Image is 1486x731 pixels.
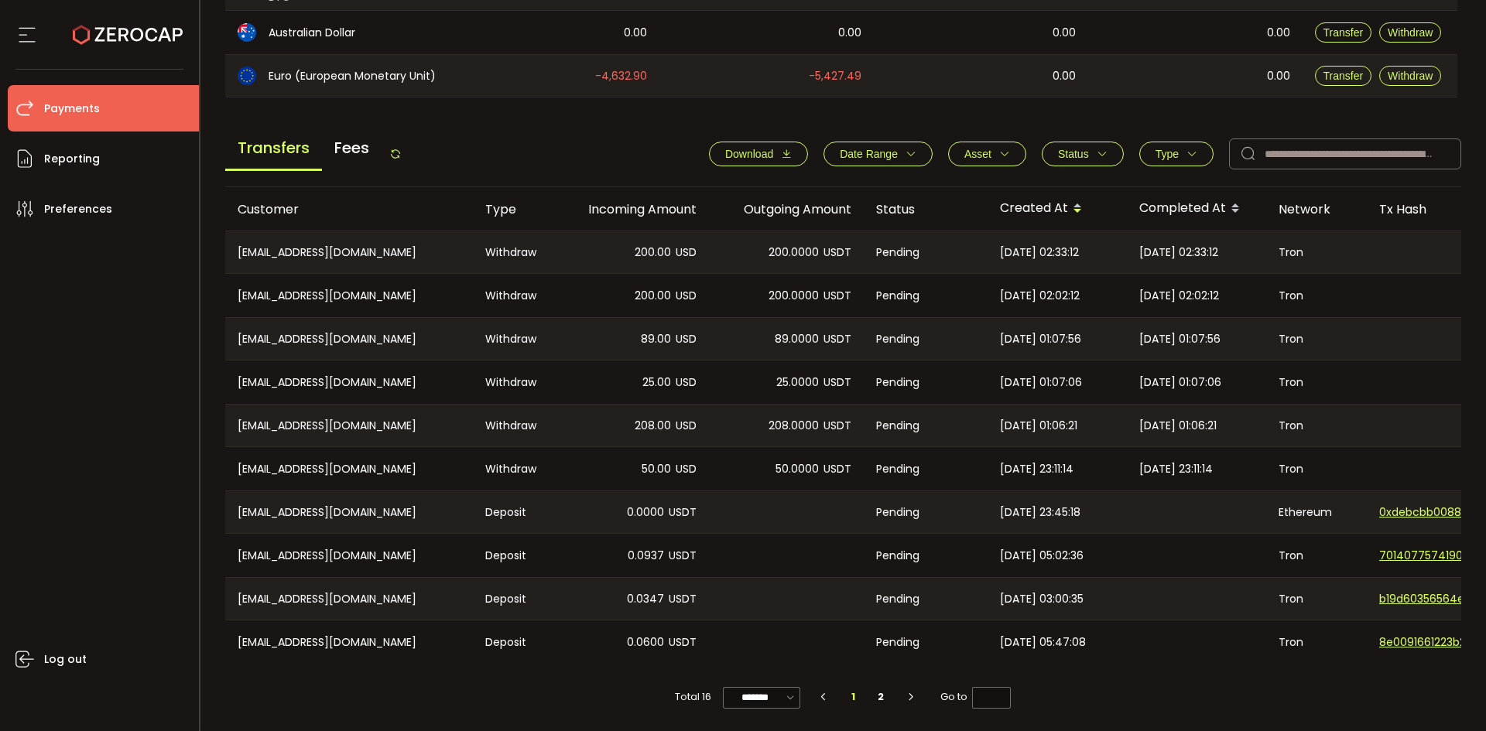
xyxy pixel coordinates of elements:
[1000,374,1082,391] span: [DATE] 01:07:06
[473,534,554,577] div: Deposit
[44,198,112,220] span: Preferences
[676,417,697,435] span: USD
[1266,200,1367,218] div: Network
[473,620,554,664] div: Deposit
[473,491,554,533] div: Deposit
[809,67,861,85] span: -5,427.49
[1267,24,1290,42] span: 0.00
[1323,70,1364,82] span: Transfer
[1139,417,1217,435] span: [DATE] 01:06:21
[1139,374,1221,391] span: [DATE] 01:07:06
[1267,67,1290,85] span: 0.00
[225,274,473,317] div: [EMAIL_ADDRESS][DOMAIN_NAME]
[769,417,819,435] span: 208.0000
[1266,578,1367,620] div: Tron
[669,634,697,651] span: USDT
[1000,460,1073,478] span: [DATE] 23:11:14
[669,590,697,608] span: USDT
[225,620,473,664] div: [EMAIL_ADDRESS][DOMAIN_NAME]
[876,374,919,391] span: Pending
[1139,330,1221,348] span: [DATE] 01:07:56
[238,67,256,85] img: eur_portfolio.svg
[225,405,473,446] div: [EMAIL_ADDRESS][DOMAIN_NAME]
[624,24,647,42] span: 0.00
[1042,142,1124,166] button: Status
[669,547,697,565] span: USDT
[823,287,851,305] span: USDT
[1315,22,1372,43] button: Transfer
[775,330,819,348] span: 89.0000
[876,547,919,565] span: Pending
[225,491,473,533] div: [EMAIL_ADDRESS][DOMAIN_NAME]
[1139,244,1218,261] span: [DATE] 02:33:12
[1323,26,1364,39] span: Transfer
[473,200,554,218] div: Type
[876,460,919,478] span: Pending
[1266,360,1367,404] div: Tron
[1266,620,1367,664] div: Tron
[1266,318,1367,360] div: Tron
[225,360,473,404] div: [EMAIL_ADDRESS][DOMAIN_NAME]
[840,148,898,160] span: Date Range
[1139,287,1219,305] span: [DATE] 02:02:12
[676,460,697,478] span: USD
[823,374,851,391] span: USDT
[225,578,473,620] div: [EMAIL_ADDRESS][DOMAIN_NAME]
[1379,66,1441,86] button: Withdraw
[823,142,933,166] button: Date Range
[1156,148,1179,160] span: Type
[876,330,919,348] span: Pending
[641,330,671,348] span: 89.00
[675,686,711,708] span: Total 16
[676,244,697,261] span: USD
[876,287,919,305] span: Pending
[1000,417,1077,435] span: [DATE] 01:06:21
[238,23,256,42] img: aud_portfolio.svg
[225,231,473,273] div: [EMAIL_ADDRESS][DOMAIN_NAME]
[473,318,554,360] div: Withdraw
[676,287,697,305] span: USD
[473,578,554,620] div: Deposit
[769,244,819,261] span: 200.0000
[1000,287,1080,305] span: [DATE] 02:02:12
[554,200,709,218] div: Incoming Amount
[1000,590,1084,608] span: [DATE] 03:00:35
[628,547,664,565] span: 0.0937
[473,231,554,273] div: Withdraw
[1266,447,1367,490] div: Tron
[840,686,868,708] li: 1
[1266,534,1367,577] div: Tron
[1000,634,1086,651] span: [DATE] 05:47:08
[876,244,919,261] span: Pending
[627,634,664,651] span: 0.0600
[225,318,473,360] div: [EMAIL_ADDRESS][DOMAIN_NAME]
[776,374,819,391] span: 25.0000
[1000,504,1080,521] span: [DATE] 23:45:18
[1139,460,1213,478] span: [DATE] 23:11:14
[1409,657,1486,731] iframe: Chat Widget
[1315,66,1372,86] button: Transfer
[44,648,87,671] span: Log out
[627,504,664,521] span: 0.0000
[823,417,851,435] span: USDT
[44,148,100,170] span: Reporting
[769,287,819,305] span: 200.0000
[642,460,671,478] span: 50.00
[595,67,647,85] span: -4,632.90
[867,686,895,708] li: 2
[709,200,864,218] div: Outgoing Amount
[1266,274,1367,317] div: Tron
[1139,142,1214,166] button: Type
[44,97,100,120] span: Payments
[823,330,851,348] span: USDT
[225,447,473,490] div: [EMAIL_ADDRESS][DOMAIN_NAME]
[1388,70,1433,82] span: Withdraw
[269,68,436,84] span: Euro (European Monetary Unit)
[823,244,851,261] span: USDT
[1000,547,1084,565] span: [DATE] 05:02:36
[635,244,671,261] span: 200.00
[1000,330,1081,348] span: [DATE] 01:07:56
[627,590,664,608] span: 0.0347
[1053,24,1076,42] span: 0.00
